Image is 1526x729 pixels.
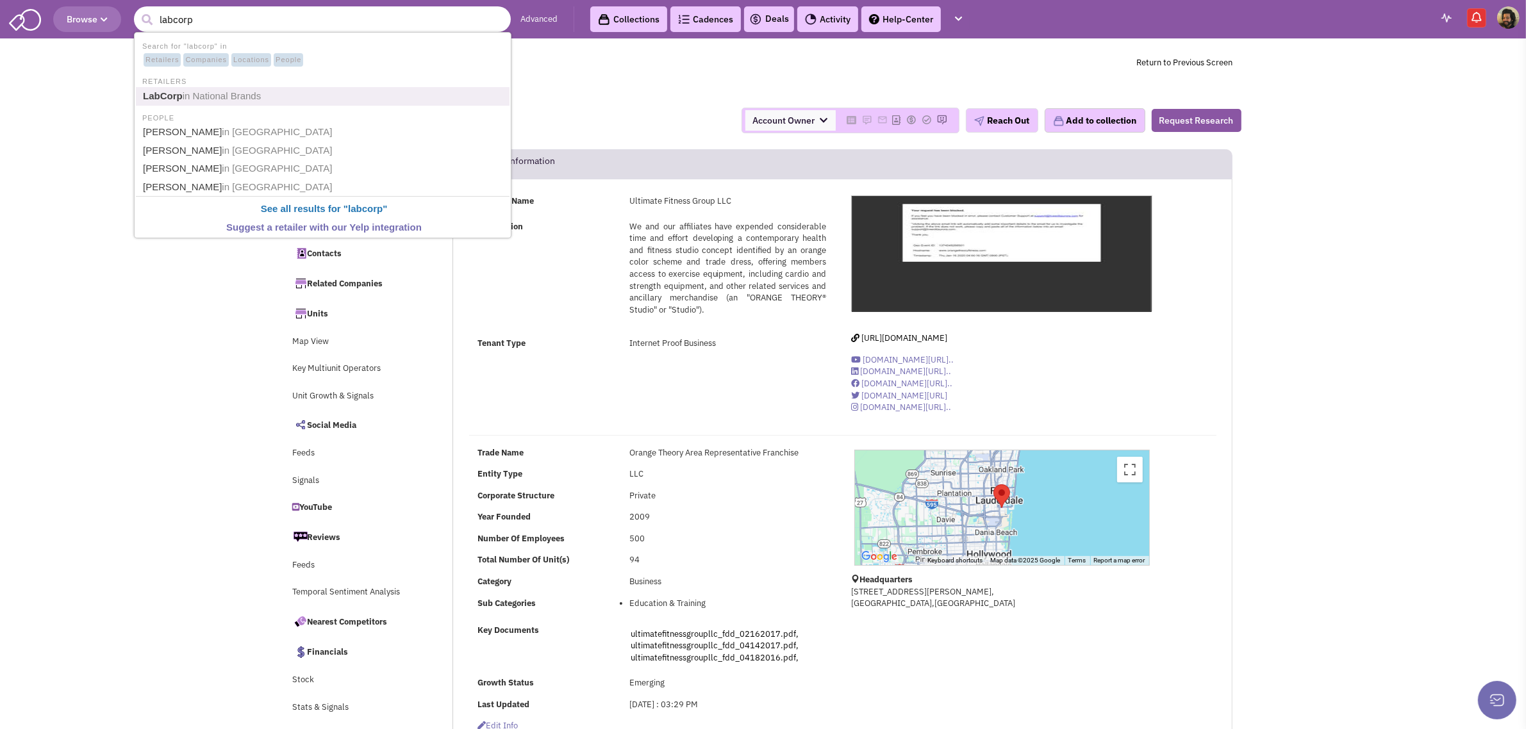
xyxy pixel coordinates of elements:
[286,357,426,381] a: Key Multiunit Operators
[1497,6,1520,29] a: Chris Larocco
[860,402,951,413] span: [DOMAIN_NAME][URL]..
[621,490,834,502] div: Private
[139,201,509,218] a: See all results for "labcorp"
[520,13,558,26] a: Advanced
[286,411,426,438] a: Social Media
[477,468,522,479] b: Entity Type
[631,628,799,639] a: ultimatefitnessgroupllc_fdd_02162017.pdf,
[851,586,1152,610] p: [STREET_ADDRESS][PERSON_NAME], [GEOGRAPHIC_DATA],[GEOGRAPHIC_DATA]
[183,53,229,67] span: Companies
[222,163,332,174] span: in [GEOGRAPHIC_DATA]
[797,6,858,32] a: Activity
[590,6,667,32] a: Collections
[621,554,834,566] div: 94
[851,378,952,389] a: [DOMAIN_NAME][URL]..
[922,115,932,125] img: Please add to your accounts
[629,221,825,315] span: We and our affiliates have expended considerable time and effort developing a contemporary health...
[139,124,509,141] a: [PERSON_NAME]in [GEOGRAPHIC_DATA]
[991,557,1061,564] span: Map data ©2025 Google
[966,108,1038,133] button: Reach Out
[477,699,529,710] b: Last Updated
[286,469,426,493] a: Signals
[489,195,534,206] strong: Legal Name
[621,447,834,459] div: Orange Theory Area Representative Franchise
[993,484,1010,508] div: Ultimate Fitness Group LLC
[139,142,509,160] a: [PERSON_NAME]in [GEOGRAPHIC_DATA]
[222,145,332,156] span: in [GEOGRAPHIC_DATA]
[621,338,834,350] div: Internet Proof Business
[670,6,741,32] a: Cadences
[472,150,555,178] h2: General Information
[749,12,762,27] img: icon-deals.svg
[286,696,426,720] a: Stats & Signals
[286,270,426,297] a: Related Companies
[1117,457,1143,482] button: Toggle fullscreen view
[286,523,426,550] a: Reviews
[286,330,426,354] a: Map View
[477,554,569,565] b: Total Number Of Unit(s)
[851,332,947,343] a: [URL][DOMAIN_NAME]
[477,677,534,688] b: Growth Status
[286,580,426,605] a: Temporal Sentiment Analysis
[231,53,271,67] span: Locations
[477,598,536,609] b: Sub Categories
[139,179,509,196] a: [PERSON_NAME]in [GEOGRAPHIC_DATA]
[861,332,947,343] span: [URL][DOMAIN_NAME]
[286,384,426,409] a: Unit Growth & Signals
[477,511,531,522] b: Year Founded
[851,366,951,377] a: [DOMAIN_NAME][URL]..
[9,6,41,31] img: SmartAdmin
[851,354,954,365] a: [DOMAIN_NAME][URL]..
[139,219,509,236] a: Suggest a retailer with our Yelp integration
[858,548,900,565] a: Open this area in Google Maps (opens a new window)
[477,576,511,587] b: Category
[862,115,872,125] img: Please add to your accounts
[805,13,817,25] img: Activity.png
[851,390,947,401] a: [DOMAIN_NAME][URL]
[860,366,951,377] span: [DOMAIN_NAME][URL]..
[859,574,913,585] b: Headquarters
[222,181,332,192] span: in [GEOGRAPHIC_DATA]
[678,15,690,24] img: Cadences_logo.png
[477,338,526,348] strong: Tenant Type
[286,553,426,578] a: Feeds
[1053,115,1065,127] img: icon-collection-lavender.png
[136,110,510,124] li: PEOPLE
[286,240,426,266] a: Contacts
[348,203,383,214] b: labcorp
[858,548,900,565] img: Google
[226,222,422,233] b: Suggest a retailer with our Yelp integration
[53,6,121,32] button: Browse
[1152,109,1241,132] button: Request Research
[621,195,834,208] div: Ultimate Fitness Group LLC
[928,556,983,565] button: Keyboard shortcuts
[144,53,181,67] span: Retailers
[598,13,610,26] img: icon-collection-lavender-black.svg
[621,699,834,711] div: [DATE] : 03:29 PM
[937,115,947,125] img: Please add to your accounts
[477,490,554,501] b: Corporate Structure
[629,598,825,610] li: Education & Training
[863,354,954,365] span: [DOMAIN_NAME][URL]..
[621,533,834,545] div: 500
[134,6,511,32] input: Search
[621,468,834,480] div: LLC
[139,88,509,105] a: LabCorpin National Brands
[745,110,836,131] span: Account Owner
[621,576,834,588] div: Business
[861,390,947,401] span: [DOMAIN_NAME][URL]
[286,638,426,665] a: Financials
[621,677,834,689] div: Emerging
[183,90,261,101] span: in National Brands
[286,608,426,635] a: Nearest Competitors
[136,38,510,68] li: Search for "labcorp" in
[286,300,426,327] a: Units
[286,441,426,466] a: Feeds
[749,12,789,27] a: Deals
[861,6,941,32] a: Help-Center
[1068,557,1086,564] a: Terms (opens in new tab)
[136,74,510,87] li: RETAILERS
[274,53,303,67] span: People
[1094,557,1145,564] a: Report a map error
[67,13,108,25] span: Browse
